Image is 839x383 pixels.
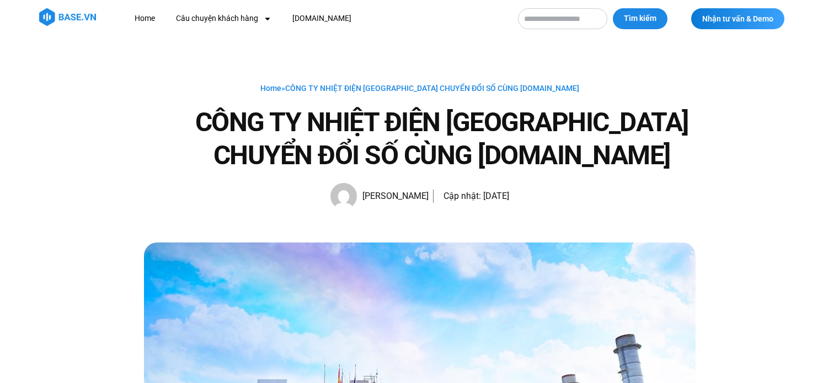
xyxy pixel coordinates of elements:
[260,84,281,93] a: Home
[702,15,773,23] span: Nhận tư vấn & Demo
[483,191,509,201] time: [DATE]
[357,188,429,204] span: [PERSON_NAME]
[691,8,784,29] a: Nhận tư vấn & Demo
[155,106,729,172] h1: CÔNG TY NHIỆT ĐIỆN [GEOGRAPHIC_DATA] CHUYỂN ĐỔI SỐ CÙNG [DOMAIN_NAME]
[624,13,656,24] span: Tìm kiếm
[126,8,163,29] a: Home
[330,183,429,209] a: Picture of Hạnh Hoàng [PERSON_NAME]
[443,191,481,201] span: Cập nhật:
[168,8,280,29] a: Câu chuyện khách hàng
[284,8,360,29] a: [DOMAIN_NAME]
[126,8,507,29] nav: Menu
[330,183,357,209] img: Picture of Hạnh Hoàng
[285,84,579,93] span: CÔNG TY NHIỆT ĐIỆN [GEOGRAPHIC_DATA] CHUYỂN ĐỔI SỐ CÙNG [DOMAIN_NAME]
[260,84,579,93] span: »
[613,8,667,29] button: Tìm kiếm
